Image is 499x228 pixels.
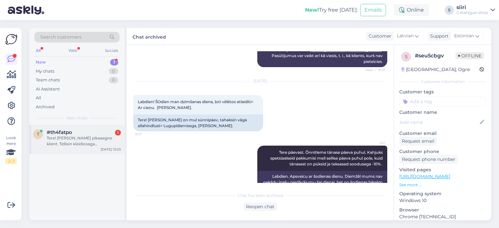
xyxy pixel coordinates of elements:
[237,193,283,198] span: Chat has been archived
[37,132,39,137] span: t
[394,4,429,16] div: Online
[401,66,470,73] div: [GEOGRAPHIC_DATA], Ogre
[360,4,386,16] button: Emails
[270,150,384,166] span: Tere päevast. Õnnitleme tänase päeva puhul. Kahjuks spetsiaalseid pakkumisi meil sellise päeva pu...
[399,197,486,204] p: Windows 10
[361,140,385,145] span: siiri
[399,182,486,188] p: See more ...
[399,190,486,197] p: Operating system
[399,148,486,155] p: Customer phone
[110,59,118,66] div: 1
[243,202,277,211] div: Reopen chat
[67,46,79,55] div: Web
[36,77,60,83] div: Team chats
[456,10,488,15] div: Catalogue-shop
[399,155,458,164] div: Request phone number
[399,109,486,116] p: Customer name
[36,95,41,101] div: All
[257,171,387,194] div: Labdien. Apsveicu ar šodienas dienu. Diemžēl mums nav nekādu īpašu piedāvājumu šai dienai, bet no...
[399,89,486,95] p: Customer tags
[399,207,486,213] p: Browser
[305,7,319,13] b: New!
[101,147,121,152] div: [DATE] 13:03
[47,135,121,147] div: Tere! [PERSON_NAME] pikaaegne klient. Tellisin kleidiosaga ujumistrikoo, toote nr. 941990B9, suur...
[133,114,263,131] div: Tere! [PERSON_NAME] on mul sünnipäev, tahaksin väga allahindlust> Lugupidamisega, [PERSON_NAME].
[361,67,385,72] span: Seen ✓ 9:40
[138,99,255,110] span: Labdien! ŠOdien man dzimšanas diena, ļoti vēlētos atlaidīti> Ar cieņu. [PERSON_NAME].
[415,52,455,60] div: # seu5cbgv
[5,135,17,164] div: Look Here
[456,5,495,15] a: siiriCatalogue-shop
[399,213,486,220] p: Chrome [TECHNICAL_ID]
[454,32,474,40] span: Estonian
[115,130,121,136] div: 1
[109,77,118,83] div: 0
[405,54,407,59] span: s
[428,33,449,40] div: Support
[133,32,166,41] label: Chat archived
[366,33,391,40] div: Customer
[36,104,55,110] div: Archived
[133,78,387,84] div: [DATE]
[455,52,484,59] span: Offline
[34,46,42,55] div: All
[67,115,87,121] span: New chats
[399,137,437,146] div: Request email
[445,6,454,15] div: S
[399,174,450,179] a: [URL][DOMAIN_NAME]
[135,132,160,137] span: 9:33
[5,158,17,164] div: 2 / 3
[399,79,486,85] div: Customer information
[399,166,486,173] p: Visited pages
[36,86,60,92] div: AI Assistant
[397,32,414,40] span: Latvian
[456,5,488,10] div: siiri
[104,46,120,55] div: Socials
[400,119,479,126] input: Add name
[109,68,118,75] div: 0
[47,129,72,135] span: #th4fatpo
[40,34,82,41] span: Search customers
[305,6,358,14] div: Try free [DATE]:
[36,59,46,66] div: New
[5,33,18,45] img: Askly Logo
[257,39,387,67] div: Sveiki! Lūdzu, reģistrējieties kā klients mūsu e-veikalā ar e-pasta adresi . Pasūtījumus var veik...
[36,68,54,75] div: My chats
[399,97,486,106] input: Add a tag
[399,130,486,137] p: Customer email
